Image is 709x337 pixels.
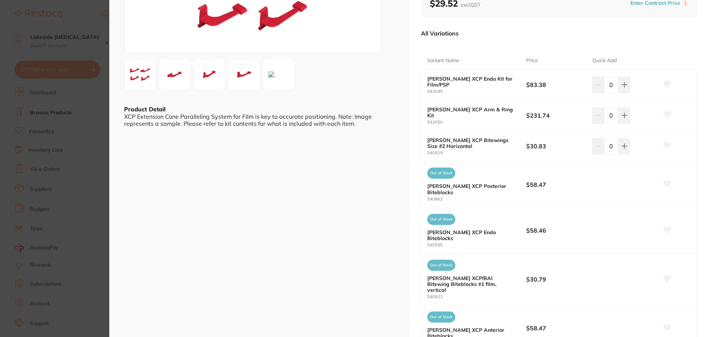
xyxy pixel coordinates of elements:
[231,61,257,88] img: MDkzMy5qcGc
[427,57,459,64] p: Variant Name
[427,137,516,149] b: [PERSON_NAME] XCP Bitewings Size #2 Horizontal
[427,197,526,202] small: 540862
[526,324,586,332] b: $58.47
[592,57,617,64] p: Quick Add
[266,68,277,80] img: cGc
[526,142,586,150] b: $30.83
[161,61,188,88] img: LmpwZw
[124,113,394,127] div: XCP Extension Cone Paralleling System for Film is key to accurate positioning. Note: Image repres...
[526,275,586,283] b: $30.79
[526,57,538,64] p: Price
[526,111,586,119] b: $231.74
[427,275,516,293] b: [PERSON_NAME] XCP/BAI Bitewing Biteblocks #1 film, vertical
[127,61,153,88] img: anBn
[427,243,526,247] small: 540935
[682,0,688,6] label: i
[427,214,455,225] span: Out of Stock
[427,260,455,271] span: Out of Stock
[124,105,165,113] b: Product Detail
[427,168,455,179] span: Out of Stock
[526,81,586,89] b: $83.38
[526,181,586,189] b: $58.47
[427,89,526,94] small: 542045
[526,226,586,235] b: $58.46
[421,30,459,37] p: All Variations
[427,294,526,299] small: 540922
[427,120,526,125] small: 542050
[427,229,516,241] b: [PERSON_NAME] XCP Endo Biteblocks
[427,183,516,195] b: [PERSON_NAME] XCP Posterior Biteblocks
[427,151,526,155] small: 540929
[460,1,480,8] span: excl. GST
[427,76,516,88] b: [PERSON_NAME] XCP Endo Kit for Film/PSP
[196,61,223,88] img: MzEuanBn
[427,107,516,118] b: [PERSON_NAME] XCP Arm & Ring Kit
[427,311,455,323] span: Out of Stock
